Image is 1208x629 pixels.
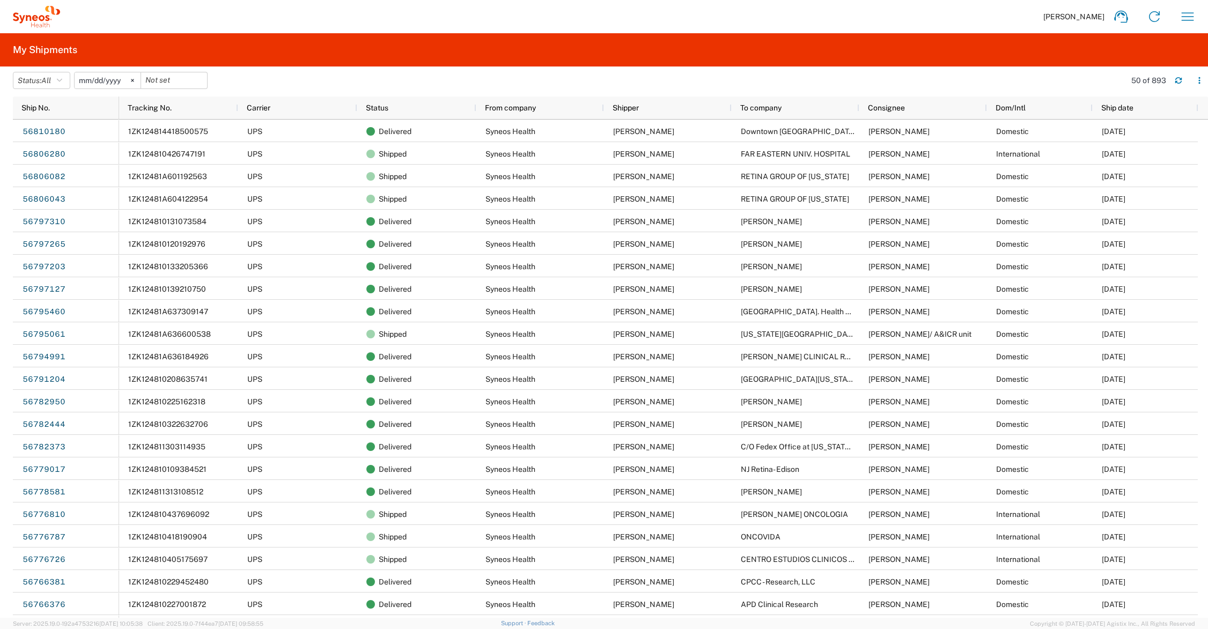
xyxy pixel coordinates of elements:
[379,548,407,571] span: Shipped
[613,352,674,361] span: John Polandick
[613,510,674,519] span: John Polandick
[128,150,205,158] span: 1ZK124810426747191
[868,195,930,203] span: Zakiya Rogers-Jacobs
[868,578,930,586] span: Ngozika Orjioke
[996,307,1029,316] span: Domestic
[22,326,66,343] a: 56795061
[22,304,66,321] a: 56795460
[247,172,262,181] span: UPS
[485,578,535,586] span: Syneos Health
[247,442,262,451] span: UPS
[868,420,930,428] span: Justine Little
[22,529,66,546] a: 56776787
[741,532,780,541] span: ONCOVIDA
[1102,195,1125,203] span: 09/12/2025
[379,526,407,548] span: Shipped
[128,375,208,383] span: 1ZK124810208635741
[741,578,815,586] span: CPCC - Research, LLC
[1101,103,1133,112] span: Ship date
[1131,76,1166,85] div: 50 of 893
[379,503,407,526] span: Shipped
[22,213,66,231] a: 56797310
[613,330,674,338] span: John Polandick
[741,555,870,564] span: CENTRO ESTUDIOS CLINICOS SAGA
[741,285,802,293] span: Heather Polk
[996,532,1040,541] span: International
[996,285,1029,293] span: Domestic
[22,191,66,208] a: 56806043
[996,172,1029,181] span: Domestic
[22,168,66,186] a: 56806082
[22,123,66,140] a: 56810180
[996,397,1029,406] span: Domestic
[128,330,211,338] span: 1ZK12481A636600538
[485,442,535,451] span: Syneos Health
[128,397,205,406] span: 1ZK124810225162318
[22,596,66,613] a: 56766376
[485,375,535,383] span: Syneos Health
[613,103,639,112] span: Shipper
[379,323,407,345] span: Shipped
[247,103,270,112] span: Carrier
[379,278,411,300] span: Delivered
[1102,172,1125,181] span: 09/12/2025
[247,307,262,316] span: UPS
[1102,510,1125,519] span: 09/10/2025
[741,465,799,473] span: NJ Retina- Edison
[485,285,535,293] span: Syneos Health
[485,510,535,519] span: Syneos Health
[128,307,208,316] span: 1ZK12481A637309147
[485,172,535,181] span: Syneos Health
[741,510,848,519] span: ORLANDI ONCOLOGIA
[1102,352,1125,361] span: 09/11/2025
[741,240,802,248] span: Tyler Burnett-Millage
[613,240,674,248] span: John Polandick
[996,555,1040,564] span: International
[128,465,207,473] span: 1ZK124810109384521
[247,420,262,428] span: UPS
[996,375,1029,383] span: Domestic
[741,172,849,181] span: RETINA GROUP OF WASHINGTON
[485,127,535,136] span: Syneos Health
[741,375,908,383] span: Univ. of Pennsylvania, Penn Urology
[1043,12,1104,21] span: [PERSON_NAME]
[501,620,528,626] a: Support
[247,127,262,136] span: UPS
[613,442,674,451] span: John Polandick
[868,375,930,383] span: Ryan Debarberie
[247,262,262,271] span: UPS
[868,285,930,293] span: Heather Polk
[1030,619,1195,628] span: Copyright © [DATE]-[DATE] Agistix Inc., All Rights Reserved
[613,195,674,203] span: John Polandick
[379,480,411,503] span: Delivered
[379,390,411,413] span: Delivered
[996,442,1029,451] span: Domestic
[868,103,905,112] span: Consignee
[22,461,66,478] a: 56779017
[247,600,262,609] span: UPS
[247,240,262,248] span: UPS
[741,442,929,451] span: C/O Fedex Office at Arizona Biltmore Resort
[485,420,535,428] span: Syneos Health
[22,439,66,456] a: 56782373
[1102,240,1125,248] span: 09/11/2025
[485,262,535,271] span: Syneos Health
[148,620,263,627] span: Client: 2025.19.0-7f44ea7
[868,262,930,271] span: Justin Moreno
[1102,420,1125,428] span: 09/10/2025
[996,487,1029,496] span: Domestic
[485,330,535,338] span: Syneos Health
[996,510,1040,519] span: International
[1102,487,1125,496] span: 09/10/2025
[13,72,70,89] button: Status:All
[485,397,535,406] span: Syneos Health
[128,195,208,203] span: 1ZK12481A604122954
[22,371,66,388] a: 56791204
[128,240,205,248] span: 1ZK124810120192976
[379,300,411,323] span: Delivered
[613,465,674,473] span: John Polandick
[868,150,930,158] span: Rosario Baes
[1102,532,1125,541] span: 09/10/2025
[22,484,66,501] a: 56778581
[613,487,674,496] span: John Polandick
